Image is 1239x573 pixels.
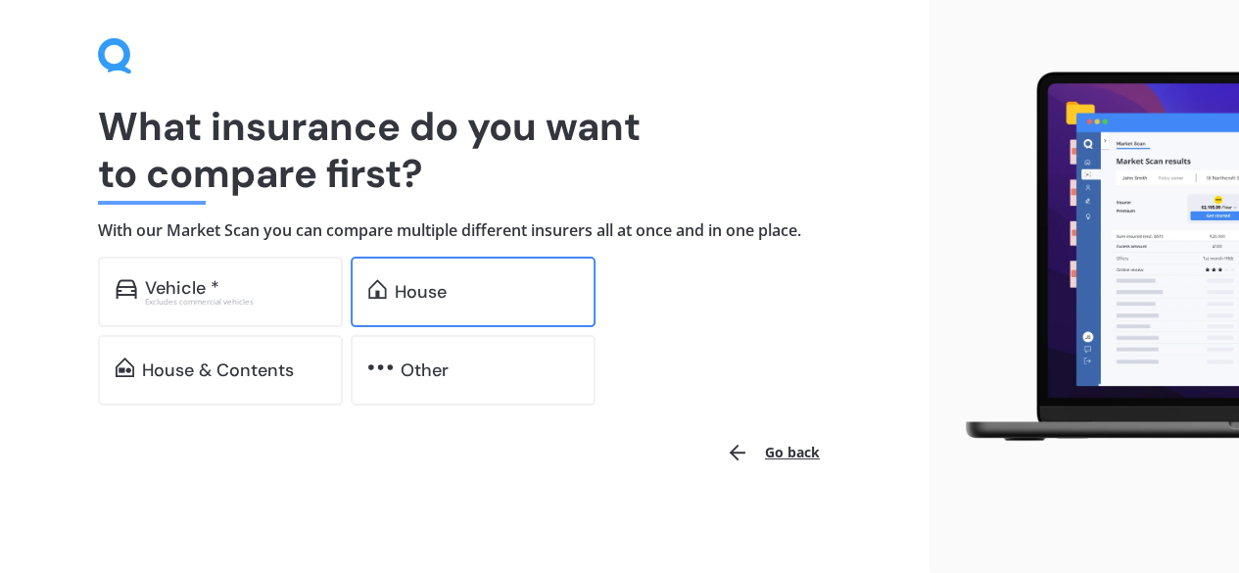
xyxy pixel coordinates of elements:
[368,358,393,377] img: other.81dba5aafe580aa69f38.svg
[714,429,832,476] button: Go back
[401,360,449,380] div: Other
[116,358,134,377] img: home-and-contents.b802091223b8502ef2dd.svg
[116,279,137,299] img: car.f15378c7a67c060ca3f3.svg
[98,103,832,197] h1: What insurance do you want to compare first?
[142,360,294,380] div: House & Contents
[395,282,447,302] div: House
[98,220,832,241] h4: With our Market Scan you can compare multiple different insurers all at once and in one place.
[945,64,1239,450] img: laptop.webp
[145,298,325,306] div: Excludes commercial vehicles
[145,278,219,298] div: Vehicle *
[368,279,387,299] img: home.91c183c226a05b4dc763.svg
